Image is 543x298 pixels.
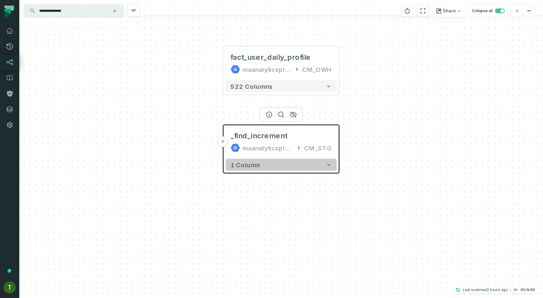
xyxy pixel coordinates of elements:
[520,288,535,292] h4: 6fc1b88
[243,143,293,153] div: maanalyticsplatform
[487,287,508,292] relative-time: Sep 18, 2025, 8:09 PM GMT+3
[302,65,332,74] div: CM_DWH
[7,268,12,274] div: Tooltip anchor
[243,65,291,74] div: maanalyticsplatform
[469,5,507,17] button: Collapse all
[433,5,465,17] button: Share
[4,281,16,293] img: avatar of Tomer Galun
[523,5,535,17] button: zoom out
[230,161,260,168] span: 1 column
[304,143,332,153] div: CM_STG
[218,136,228,147] button: +
[112,8,118,14] button: Clear search query
[230,131,287,141] span: _find_increment
[230,53,311,62] div: fact_user_daily_profile
[230,83,273,90] span: 522 columns
[463,287,508,293] p: Last scanned
[452,286,538,293] button: Last scanned[DATE] 8:09:44 PM6fc1b88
